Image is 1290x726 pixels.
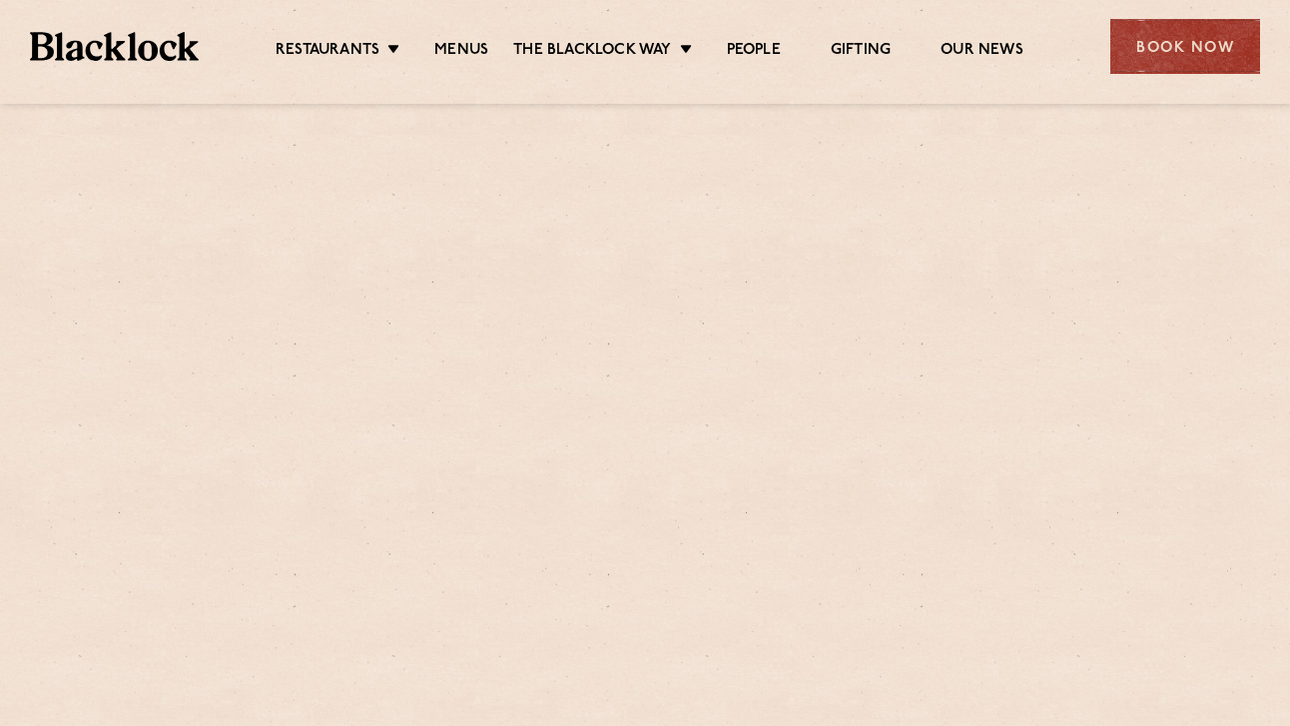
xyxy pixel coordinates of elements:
[30,32,199,60] img: BL_Textured_Logo-footer-cropped.svg
[513,41,671,63] a: The Blacklock Way
[434,41,488,63] a: Menus
[1110,19,1260,74] div: Book Now
[727,41,781,63] a: People
[831,41,891,63] a: Gifting
[276,41,379,63] a: Restaurants
[941,41,1023,63] a: Our News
